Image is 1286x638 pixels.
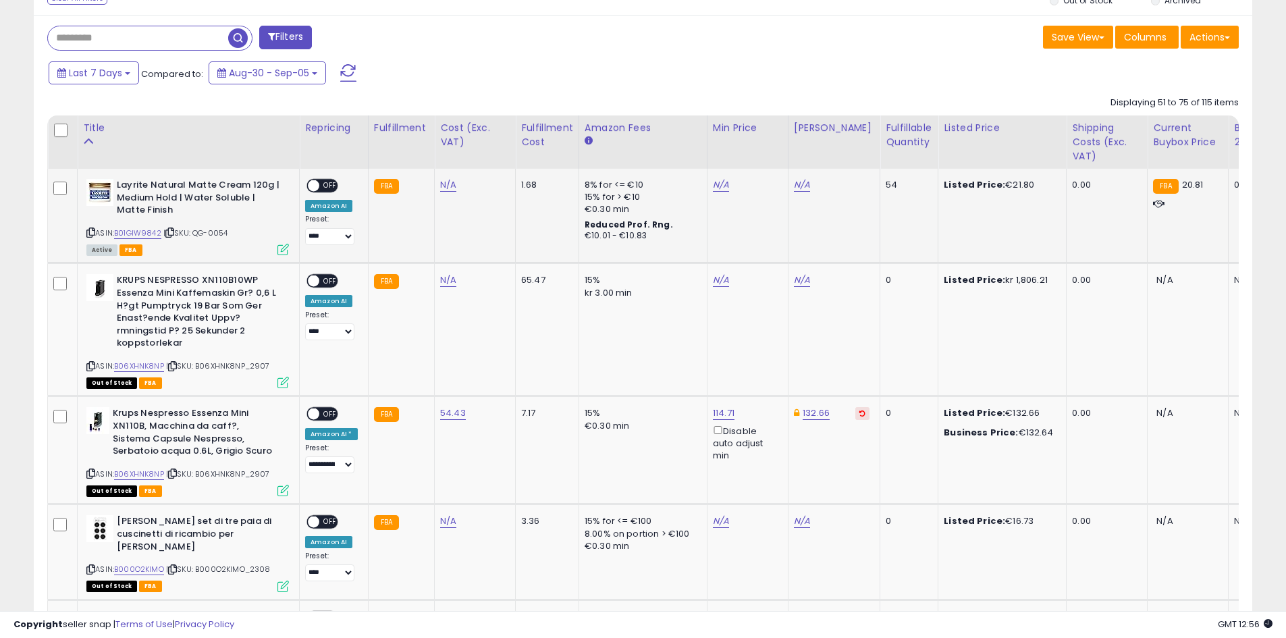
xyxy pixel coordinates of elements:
div: €21.80 [944,179,1056,191]
div: 7.17 [521,407,568,419]
div: Disable auto adjust min [713,423,778,462]
div: Fulfillment [374,121,429,135]
div: Current Buybox Price [1153,121,1223,149]
button: Filters [259,26,312,49]
div: 15% for > €10 [585,191,697,203]
div: 15% for <= €100 [585,515,697,527]
a: 54.43 [440,406,466,420]
div: Title [83,121,294,135]
div: N/A [1234,515,1279,527]
span: OFF [319,516,341,528]
div: 0 [886,407,928,419]
a: N/A [440,178,456,192]
span: N/A [1156,406,1173,419]
div: 0 [886,274,928,286]
img: 51Y5m6O3TOL._SL40_.jpg [86,179,113,206]
b: [PERSON_NAME] set di tre paia di cuscinetti di ricambio per [PERSON_NAME] [117,515,281,556]
div: €132.66 [944,407,1056,419]
a: B01GIW9842 [114,228,161,239]
div: €16.73 [944,515,1056,527]
div: 15% [585,274,697,286]
div: Preset: [305,311,358,341]
div: 3.36 [521,515,568,527]
span: | SKU: B000O2KIMO_2308 [166,564,271,575]
span: | SKU: B06XHNK8NP_2907 [166,361,270,371]
button: Columns [1115,26,1179,49]
div: 15% [585,407,697,419]
a: N/A [713,514,729,528]
span: FBA [119,244,142,256]
span: Aug-30 - Sep-05 [229,66,309,80]
span: All listings that are currently out of stock and unavailable for purchase on Amazon [86,581,137,592]
b: Reduced Prof. Rng. [585,219,673,230]
span: OFF [319,275,341,287]
a: N/A [713,178,729,192]
div: 0.00 [1072,274,1137,286]
b: Listed Price: [944,514,1005,527]
div: Amazon AI [305,295,352,307]
span: OFF [319,408,341,420]
img: 31UpjF0499L._SL40_.jpg [86,274,113,301]
div: kr 1,806.21 [944,274,1056,286]
b: Listed Price: [944,273,1005,286]
a: N/A [794,514,810,528]
div: 65.47 [521,274,568,286]
small: Amazon Fees. [585,135,593,147]
div: N/A [1234,274,1279,286]
div: Min Price [713,121,782,135]
span: Columns [1124,30,1167,44]
a: B06XHNK8NP [114,361,164,372]
a: B06XHNK8NP [114,469,164,480]
div: Preset: [305,444,358,474]
div: Cost (Exc. VAT) [440,121,510,149]
div: Shipping Costs (Exc. VAT) [1072,121,1142,163]
button: Last 7 Days [49,61,139,84]
span: FBA [139,581,162,592]
div: ASIN: [86,407,289,495]
a: 132.66 [803,406,830,420]
span: All listings currently available for purchase on Amazon [86,244,117,256]
button: Actions [1181,26,1239,49]
b: Krups Nespresso Essenza Mini XN110B, Macchina da caff?, Sistema Capsule Nespresso, Serbatoio acqu... [113,407,277,460]
b: Layrite Natural Matte Cream 120g | Medium Hold | Water Soluble | Matte Finish [117,179,281,220]
div: ASIN: [86,515,289,590]
div: Repricing [305,121,363,135]
span: | SKU: B06XHNK8NP_2907 [166,469,270,479]
a: N/A [794,273,810,287]
a: N/A [794,178,810,192]
div: 8% for <= €10 [585,179,697,191]
div: Fulfillable Quantity [886,121,932,149]
small: FBA [374,407,399,422]
a: N/A [440,514,456,528]
div: 0.00 [1072,515,1137,527]
div: €0.30 min [585,420,697,432]
div: ASIN: [86,274,289,387]
small: FBA [374,515,399,530]
div: 0 [886,515,928,527]
div: €0.30 min [585,203,697,215]
div: 1.68 [521,179,568,191]
strong: Copyright [14,618,63,631]
div: Amazon AI [305,536,352,548]
div: 0.00 [1072,179,1137,191]
div: 0.00 [1072,407,1137,419]
span: | SKU: QG-0054 [163,228,227,238]
div: Preset: [305,552,358,582]
small: FBA [1153,179,1178,194]
a: B000O2KIMO [114,564,164,575]
div: Amazon AI [305,200,352,212]
span: OFF [319,180,341,192]
div: Preset: [305,215,358,245]
div: 0% [1234,179,1279,191]
div: Displaying 51 to 75 of 115 items [1110,97,1239,109]
a: Terms of Use [115,618,173,631]
div: ASIN: [86,179,289,254]
div: Fulfillment Cost [521,121,573,149]
small: FBA [374,274,399,289]
span: All listings that are currently out of stock and unavailable for purchase on Amazon [86,377,137,389]
div: 8.00% on portion > €100 [585,528,697,540]
div: €132.64 [944,427,1056,439]
span: Last 7 Days [69,66,122,80]
span: N/A [1156,273,1173,286]
img: 31SFcHbmH0L._SL40_.jpg [86,407,109,434]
